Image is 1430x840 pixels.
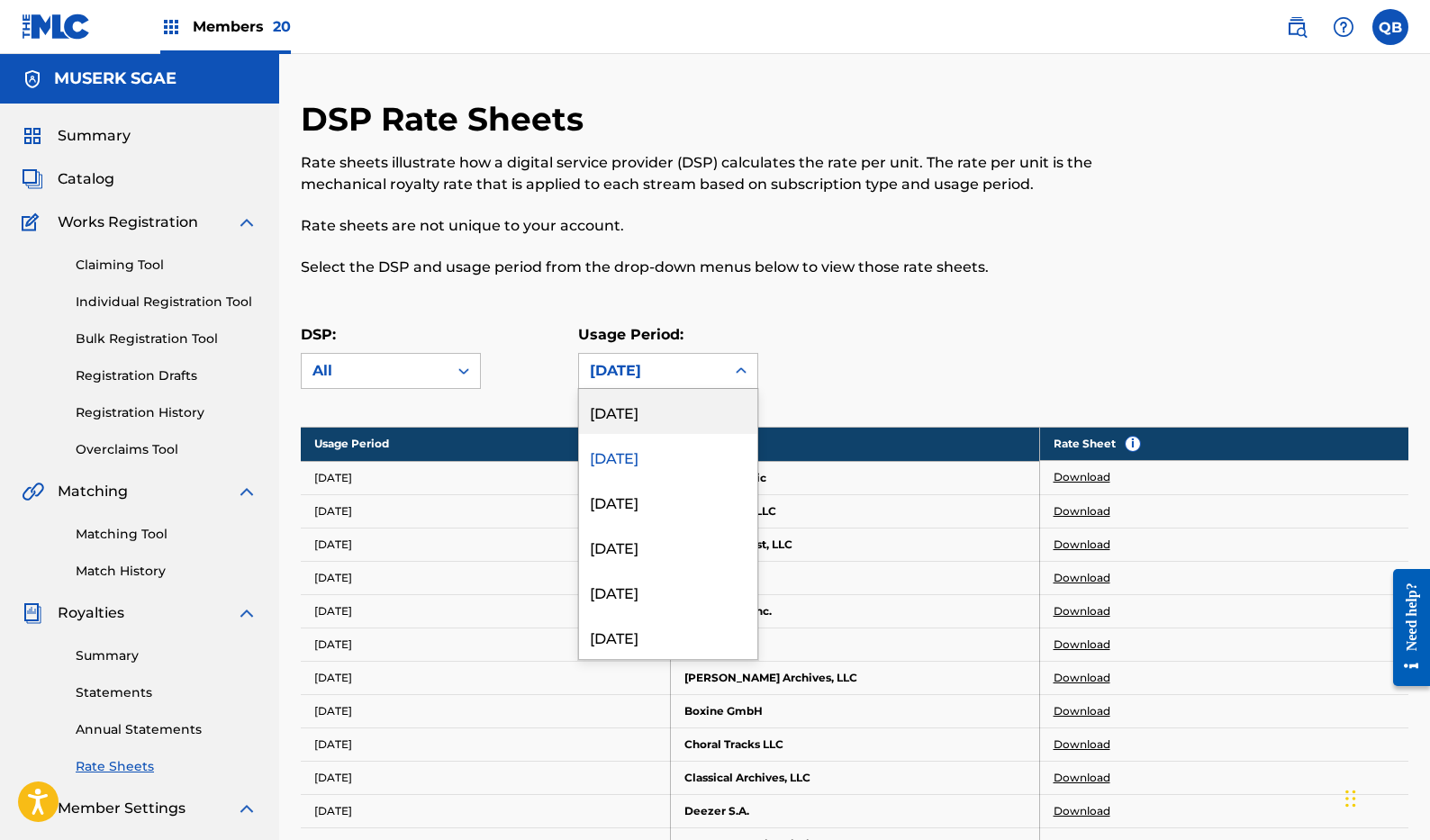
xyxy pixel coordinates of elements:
[670,694,1039,727] td: Boxine GmbH
[58,602,124,624] span: Royalties
[301,561,670,594] td: [DATE]
[22,125,131,147] a: SummarySummary
[22,212,45,233] img: Works Registration
[58,798,186,819] span: Member Settings
[58,168,114,190] span: Catalog
[22,602,43,624] img: Royalties
[22,14,91,40] img: MLC Logo
[301,528,670,561] td: [DATE]
[301,628,670,661] td: [DATE]
[22,481,44,502] img: Matching
[58,212,198,233] span: Works Registration
[76,293,258,312] a: Individual Registration Tool
[1333,16,1354,38] img: help
[312,360,437,382] div: All
[579,434,757,479] div: [DATE]
[1054,469,1110,485] a: Download
[1040,427,1409,461] th: Rate Sheet
[579,614,757,659] div: [DATE]
[301,461,670,494] td: [DATE]
[301,257,1154,278] p: Select the DSP and usage period from the drop-down menus below to view those rate sheets.
[579,479,757,524] div: [DATE]
[160,16,182,38] img: Top Rightsholders
[301,594,670,628] td: [DATE]
[236,798,258,819] img: expand
[1054,537,1110,553] a: Download
[58,125,131,147] span: Summary
[301,326,336,343] label: DSP:
[76,256,258,275] a: Claiming Tool
[76,525,258,544] a: Matching Tool
[1340,754,1430,840] iframe: Chat Widget
[22,168,114,190] a: CatalogCatalog
[236,212,258,233] img: expand
[670,794,1039,827] td: Deezer S.A.
[670,427,1039,461] th: DSP
[58,481,128,502] span: Matching
[301,794,670,827] td: [DATE]
[273,18,291,35] span: 20
[301,427,670,461] th: Usage Period
[579,569,757,614] div: [DATE]
[1326,9,1362,45] div: Help
[236,481,258,502] img: expand
[1380,555,1430,700] iframe: Resource Center
[579,524,757,569] div: [DATE]
[1054,637,1110,653] a: Download
[301,99,593,140] h2: DSP Rate Sheets
[76,683,258,702] a: Statements
[76,562,258,581] a: Match History
[579,389,757,434] div: [DATE]
[301,494,670,528] td: [DATE]
[301,694,670,727] td: [DATE]
[76,366,258,385] a: Registration Drafts
[301,727,670,761] td: [DATE]
[1054,603,1110,619] a: Download
[1345,772,1356,826] div: Drag
[1279,9,1315,45] a: Public Search
[670,727,1039,761] td: Choral Tracks LLC
[578,326,683,343] label: Usage Period:
[76,757,258,776] a: Rate Sheets
[301,215,1154,237] p: Rate sheets are not unique to your account.
[1054,703,1110,719] a: Download
[670,661,1039,694] td: [PERSON_NAME] Archives, LLC
[301,152,1154,195] p: Rate sheets illustrate how a digital service provider (DSP) calculates the rate per unit. The rat...
[1054,770,1110,786] a: Download
[670,494,1039,528] td: Anghami FZ LLC
[670,761,1039,794] td: Classical Archives, LLC
[54,68,176,89] h5: MUSERK SGAE
[1054,803,1110,819] a: Download
[76,720,258,739] a: Annual Statements
[1126,437,1140,451] span: i
[1286,16,1308,38] img: search
[670,561,1039,594] td: Apple Music
[1054,570,1110,586] a: Download
[236,602,258,624] img: expand
[76,646,258,665] a: Summary
[1054,670,1110,686] a: Download
[1372,9,1408,45] div: User Menu
[22,125,43,147] img: Summary
[670,461,1039,494] td: Amazon Music
[22,68,43,90] img: Accounts
[670,528,1039,561] td: Appcompanist, LLC
[76,403,258,422] a: Registration History
[590,360,714,382] div: [DATE]
[1054,503,1110,519] a: Download
[1054,736,1110,753] a: Download
[301,761,670,794] td: [DATE]
[193,16,291,37] span: Members
[301,661,670,694] td: [DATE]
[22,168,43,190] img: Catalog
[76,330,258,348] a: Bulk Registration Tool
[76,440,258,459] a: Overclaims Tool
[670,594,1039,628] td: Audiomack Inc.
[670,628,1039,661] td: Beatport LLC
